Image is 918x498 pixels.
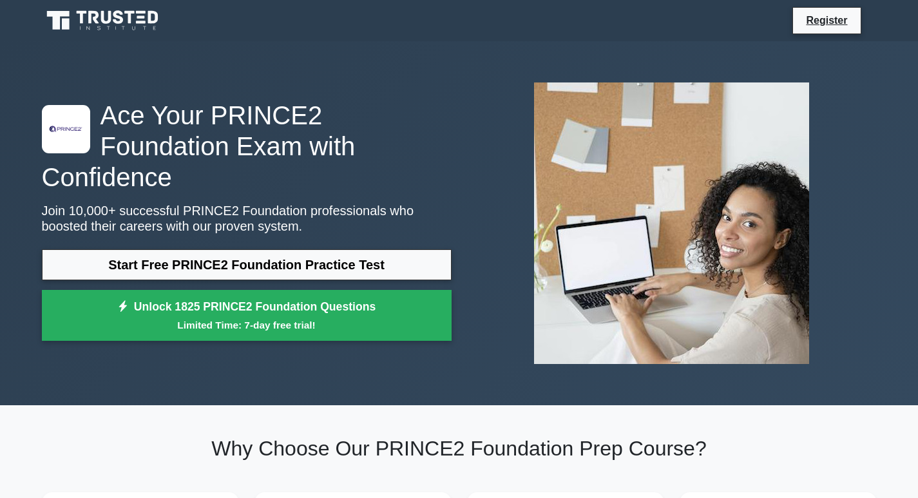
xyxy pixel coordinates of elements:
[42,249,452,280] a: Start Free PRINCE2 Foundation Practice Test
[798,12,855,28] a: Register
[42,100,452,193] h1: Ace Your PRINCE2 Foundation Exam with Confidence
[58,318,435,332] small: Limited Time: 7-day free trial!
[42,203,452,234] p: Join 10,000+ successful PRINCE2 Foundation professionals who boosted their careers with our prove...
[42,290,452,341] a: Unlock 1825 PRINCE2 Foundation QuestionsLimited Time: 7-day free trial!
[42,436,877,461] h2: Why Choose Our PRINCE2 Foundation Prep Course?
